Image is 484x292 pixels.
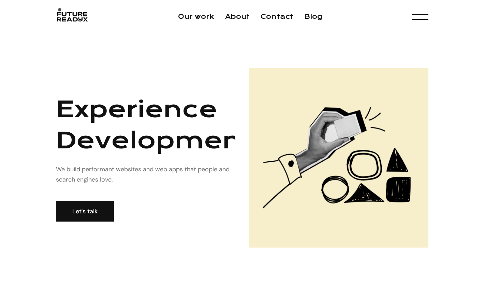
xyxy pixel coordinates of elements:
a: About [225,13,250,21]
p: We build performant websites and web apps that people and search engines love. [56,164,235,185]
a: Blog [304,13,322,21]
h1: Experience Development [56,94,235,156]
a: Let's talk [56,201,114,222]
a: Contact [261,13,293,21]
a: Our work [178,13,214,21]
a: home [56,10,89,24]
img: Futurereadyx Logo [56,10,88,23]
div: menu [412,10,428,24]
